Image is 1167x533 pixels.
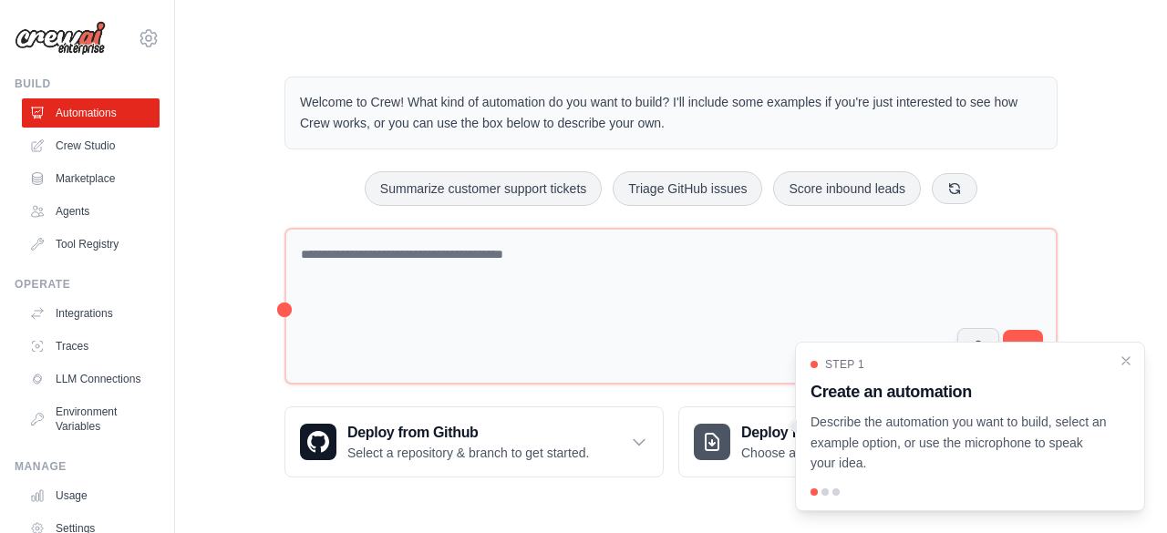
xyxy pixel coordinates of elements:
h3: Create an automation [811,379,1108,405]
h3: Deploy from zip file [741,422,895,444]
p: Select a repository & branch to get started. [347,444,589,462]
a: Traces [22,332,160,361]
img: Logo [15,21,106,56]
button: Summarize customer support tickets [365,171,602,206]
a: Usage [22,481,160,510]
h3: Deploy from Github [347,422,589,444]
a: Environment Variables [22,397,160,441]
div: Manage [15,459,160,474]
div: Operate [15,277,160,292]
div: Build [15,77,160,91]
p: Choose a zip file to upload. [741,444,895,462]
button: Close walkthrough [1119,354,1133,368]
a: Tool Registry [22,230,160,259]
a: LLM Connections [22,364,160,394]
a: Integrations [22,299,160,328]
span: Step 1 [825,357,864,372]
button: Triage GitHub issues [613,171,762,206]
a: Agents [22,197,160,226]
a: Crew Studio [22,131,160,160]
p: Welcome to Crew! What kind of automation do you want to build? I'll include some examples if you'... [300,92,1042,134]
button: Score inbound leads [773,171,921,206]
a: Marketplace [22,164,160,193]
a: Automations [22,98,160,128]
p: Describe the automation you want to build, select an example option, or use the microphone to spe... [811,412,1108,474]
